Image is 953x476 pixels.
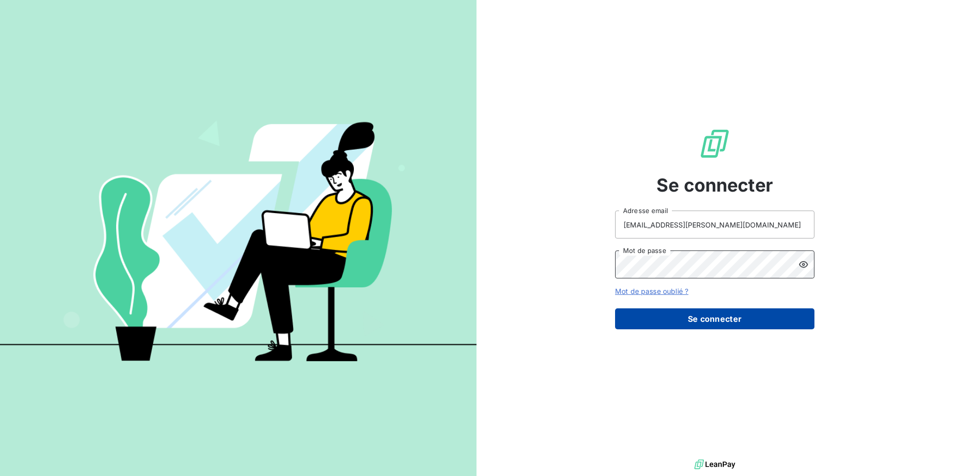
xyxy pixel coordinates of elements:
[615,287,688,295] a: Mot de passe oublié ?
[699,128,731,160] img: Logo LeanPay
[615,308,814,329] button: Se connecter
[656,172,773,199] span: Se connecter
[694,457,735,472] img: logo
[615,211,814,238] input: placeholder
